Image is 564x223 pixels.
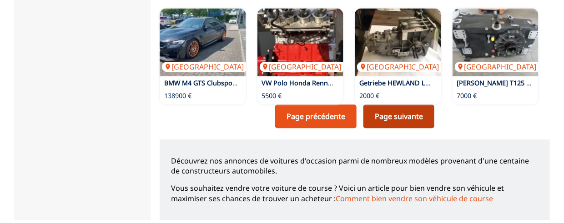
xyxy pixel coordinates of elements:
p: [GEOGRAPHIC_DATA] [260,62,346,72]
p: Vous souhaitez vendre votre voiture de course ? Voici un article pour bien vendre son véhicule et... [171,183,539,203]
p: 7000 € [457,91,477,100]
a: Ricardo T125 Getriebe[GEOGRAPHIC_DATA] [453,8,539,76]
p: [GEOGRAPHIC_DATA] [455,62,541,72]
a: Getriebe HEWLAND LD 202[GEOGRAPHIC_DATA] [355,8,441,76]
a: Page suivante [363,104,434,128]
a: Comment bien vendre son véhicule de course [336,193,493,203]
a: VW Polo Honda Rennmotor 16V [262,79,361,87]
img: BMW M4 GTS Clubsport, Limited Edition 700, Carbon [160,8,246,76]
p: Découvrez nos annonces de voitures d'occasion parmi de nombreux modèles provenant d'une centaine ... [171,156,539,176]
a: Page précédente [275,104,357,128]
p: [GEOGRAPHIC_DATA] [357,62,443,72]
a: BMW M4 GTS Clubsport, Limited Edition 700, Carbon [164,79,327,87]
p: 138900 € [164,91,191,100]
a: VW Polo Honda Rennmotor 16V[GEOGRAPHIC_DATA] [257,8,344,76]
p: 2000 € [359,91,379,100]
a: [PERSON_NAME] T125 Getriebe [457,79,553,87]
img: VW Polo Honda Rennmotor 16V [257,8,344,76]
p: [GEOGRAPHIC_DATA] [162,62,248,72]
img: Ricardo T125 Getriebe [453,8,539,76]
a: Getriebe HEWLAND LD 202 [359,79,443,87]
img: Getriebe HEWLAND LD 202 [355,8,441,76]
a: BMW M4 GTS Clubsport, Limited Edition 700, Carbon[GEOGRAPHIC_DATA] [160,8,246,76]
p: 5500 € [262,91,282,100]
